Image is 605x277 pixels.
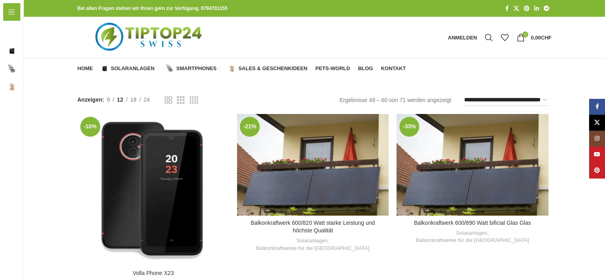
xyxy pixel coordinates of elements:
[399,117,419,137] span: -33%
[8,98,37,112] span: Pets-World
[165,95,172,105] a: Rasteransicht 2
[513,29,555,45] a: 0 0,00CHF
[414,220,531,226] a: Balkonkraftwerk 600/890 Watt bificial Glas Glas
[132,270,174,276] a: Volla Phone X23
[111,65,155,72] span: Solaranlagen
[166,61,220,77] a: Smartphones
[381,65,406,72] span: Kontakt
[340,96,451,104] p: Ergebnisse 49 – 60 von 71 werden angezeigt
[589,147,605,163] a: YouTube Social Link
[19,8,34,16] span: Menü
[456,230,487,237] a: Solaranlagen
[78,17,222,58] img: Tiptop24 Nachhaltige & Faire Produkte
[358,61,373,77] a: Blog
[8,116,20,130] span: Blog
[78,6,228,11] strong: Bei allen Fragen stehen wir Ihnen gern zur Verfügung. 0784701155
[74,61,410,77] div: Hauptnavigation
[166,65,173,72] img: Smartphones
[101,61,159,77] a: Solaranlagen
[315,65,350,72] span: Pets-World
[240,117,260,137] span: -21%
[589,99,605,115] a: Facebook Social Link
[238,65,307,72] span: Sales & Geschenkideen
[144,96,150,103] span: 24
[20,80,83,94] span: Sales & Geschenkideen
[228,61,307,77] a: Sales & Geschenkideen
[503,3,511,14] a: Facebook Social Link
[448,35,477,40] span: Anmelden
[481,29,497,45] a: Suche
[141,95,153,104] a: 24
[20,62,55,76] span: Smartphones
[541,35,552,41] span: CHF
[589,115,605,131] a: X Social Link
[589,163,605,179] a: Pinterest Social Link
[130,96,137,103] span: 18
[358,65,373,72] span: Blog
[114,95,126,104] a: 12
[497,29,513,45] div: Meine Wunschliste
[589,131,605,147] a: Instagram Social Link
[228,65,235,72] img: Sales & Geschenkideen
[8,65,16,73] img: Smartphones
[401,230,544,244] div: ,
[463,94,549,106] select: Shop-Reihenfolge
[8,134,29,148] span: Kontakt
[531,35,551,41] bdi: 0,00
[296,237,327,245] a: Solaranlagen
[78,34,222,40] a: Logo der Website
[177,95,185,105] a: Rasteransicht 3
[241,237,385,252] div: ,
[128,95,140,104] a: 18
[8,47,16,55] img: Solaranlagen
[237,114,389,216] a: Balkonkraftwerk 600/820 Watt starke Leistung und höchste Qualität
[8,26,23,40] span: Home
[521,3,532,14] a: Pinterest Social Link
[381,61,406,77] a: Kontakt
[397,114,548,216] a: Balkonkraftwerk 600/890 Watt bificial Glas Glas
[117,96,123,103] span: 12
[8,83,16,91] img: Sales & Geschenkideen
[511,3,521,14] a: X Social Link
[251,220,375,234] a: Balkonkraftwerk 600/820 Watt starke Leistung und höchste Qualität
[190,95,198,105] a: Rasteransicht 4
[315,61,350,77] a: Pets-World
[256,245,370,252] a: Balkonkraftwerke für die [GEOGRAPHIC_DATA]
[522,31,528,37] span: 0
[444,29,481,45] a: Anmelden
[416,237,529,244] a: Balkonkraftwerke für die [GEOGRAPHIC_DATA]
[20,44,55,58] span: Solaranlagen
[532,3,541,14] a: LinkedIn Social Link
[78,114,229,266] a: Volla Phone X23
[176,65,216,72] span: Smartphones
[541,3,552,14] a: Telegram Social Link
